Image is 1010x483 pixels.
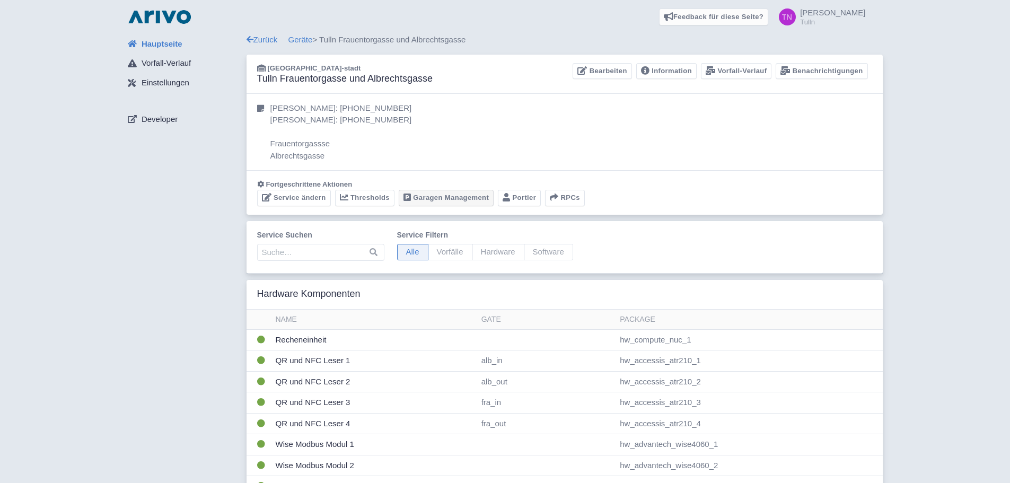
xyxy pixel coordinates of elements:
td: QR und NFC Leser 2 [271,371,477,392]
a: [PERSON_NAME] Tulln [772,8,865,25]
a: Vorfall-Verlauf [119,54,247,74]
td: fra_out [477,413,616,434]
span: Hardware [472,244,524,260]
td: hw_advantech_wise4060_2 [616,455,882,476]
a: Geräte [288,35,313,44]
a: Portier [498,190,541,206]
td: hw_compute_nuc_1 [616,329,882,350]
a: Garagen Management [399,190,494,206]
td: hw_accessis_atr210_2 [616,371,882,392]
span: Developer [142,113,178,126]
img: logo [126,8,194,25]
a: Service ändern [257,190,331,206]
button: RPCs [545,190,585,206]
td: QR und NFC Leser 4 [271,413,477,434]
a: Bearbeiten [573,63,631,80]
span: Hauptseite [142,38,182,50]
span: Vorfälle [428,244,472,260]
a: Developer [119,109,247,129]
td: QR und NFC Leser 1 [271,350,477,372]
span: [GEOGRAPHIC_DATA]-stadt [268,64,361,72]
span: Alle [397,244,428,260]
td: alb_in [477,350,616,372]
span: Software [524,244,573,260]
a: Feedback für diese Seite? [659,8,769,25]
td: hw_accessis_atr210_3 [616,392,882,414]
p: [PERSON_NAME]: [PHONE_NUMBER] [PERSON_NAME]: [PHONE_NUMBER] Frauentorgassse Albrechtsgasse [270,102,412,162]
label: Service filtern [397,230,573,241]
span: Vorfall-Verlauf [142,57,191,69]
a: Einstellungen [119,73,247,93]
th: Name [271,310,477,330]
td: hw_accessis_atr210_1 [616,350,882,372]
a: Vorfall-Verlauf [701,63,771,80]
a: Benachrichtigungen [776,63,867,80]
h3: Tulln Frauentorgasse und Albrechtsgasse [257,73,433,85]
th: Package [616,310,882,330]
span: [PERSON_NAME] [800,8,865,17]
div: > Tulln Frauentorgasse und Albrechtsgasse [247,34,883,46]
td: Wise Modbus Modul 1 [271,434,477,455]
span: Fortgeschrittene Aktionen [266,180,353,188]
td: Wise Modbus Modul 2 [271,455,477,476]
a: Hauptseite [119,34,247,54]
td: QR und NFC Leser 3 [271,392,477,414]
input: Suche… [257,244,384,261]
span: Einstellungen [142,77,189,89]
td: hw_advantech_wise4060_1 [616,434,882,455]
td: hw_accessis_atr210_4 [616,413,882,434]
td: alb_out [477,371,616,392]
a: Thresholds [335,190,394,206]
h3: Hardware Komponenten [257,288,361,300]
th: Gate [477,310,616,330]
a: Zurück [247,35,278,44]
td: fra_in [477,392,616,414]
a: Information [636,63,697,80]
label: Service suchen [257,230,384,241]
td: Recheneinheit [271,329,477,350]
small: Tulln [800,19,865,25]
